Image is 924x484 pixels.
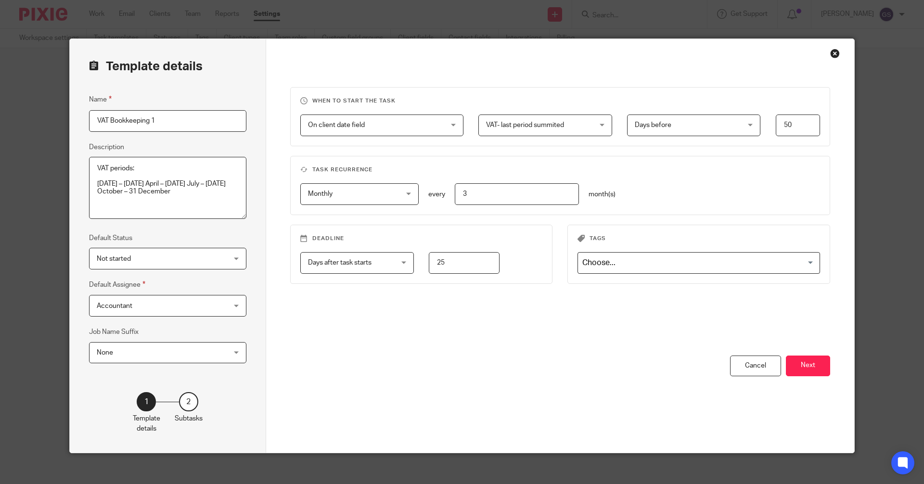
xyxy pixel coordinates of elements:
label: Name [89,94,112,105]
span: VAT- last period summited [486,122,564,128]
p: Subtasks [175,414,203,423]
div: Cancel [730,356,781,376]
p: Template details [133,414,160,433]
span: month(s) [589,191,616,198]
span: Monthly [308,191,333,197]
span: Accountant [97,303,132,309]
div: 1 [137,392,156,411]
button: Next [786,356,830,376]
input: Search for option [579,255,814,271]
div: 2 [179,392,198,411]
textarea: VAT periods: [DATE] – [DATE] April – [DATE] July – [DATE] October – 31 December [89,157,246,219]
span: Days before [635,122,671,128]
span: Days after task starts [308,259,372,266]
label: Default Status [89,233,132,243]
h2: Template details [89,58,203,75]
h3: When to start the task [300,97,821,105]
label: Default Assignee [89,279,145,290]
div: Close this dialog window [830,49,840,58]
label: Job Name Suffix [89,327,139,337]
div: Search for option [577,252,820,274]
span: On client date field [308,122,365,128]
p: every [428,190,445,199]
label: Description [89,142,124,152]
span: Not started [97,255,131,262]
span: None [97,349,113,356]
h3: Deadline [300,235,543,242]
h3: Tags [577,235,820,242]
h3: Task recurrence [300,166,821,174]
